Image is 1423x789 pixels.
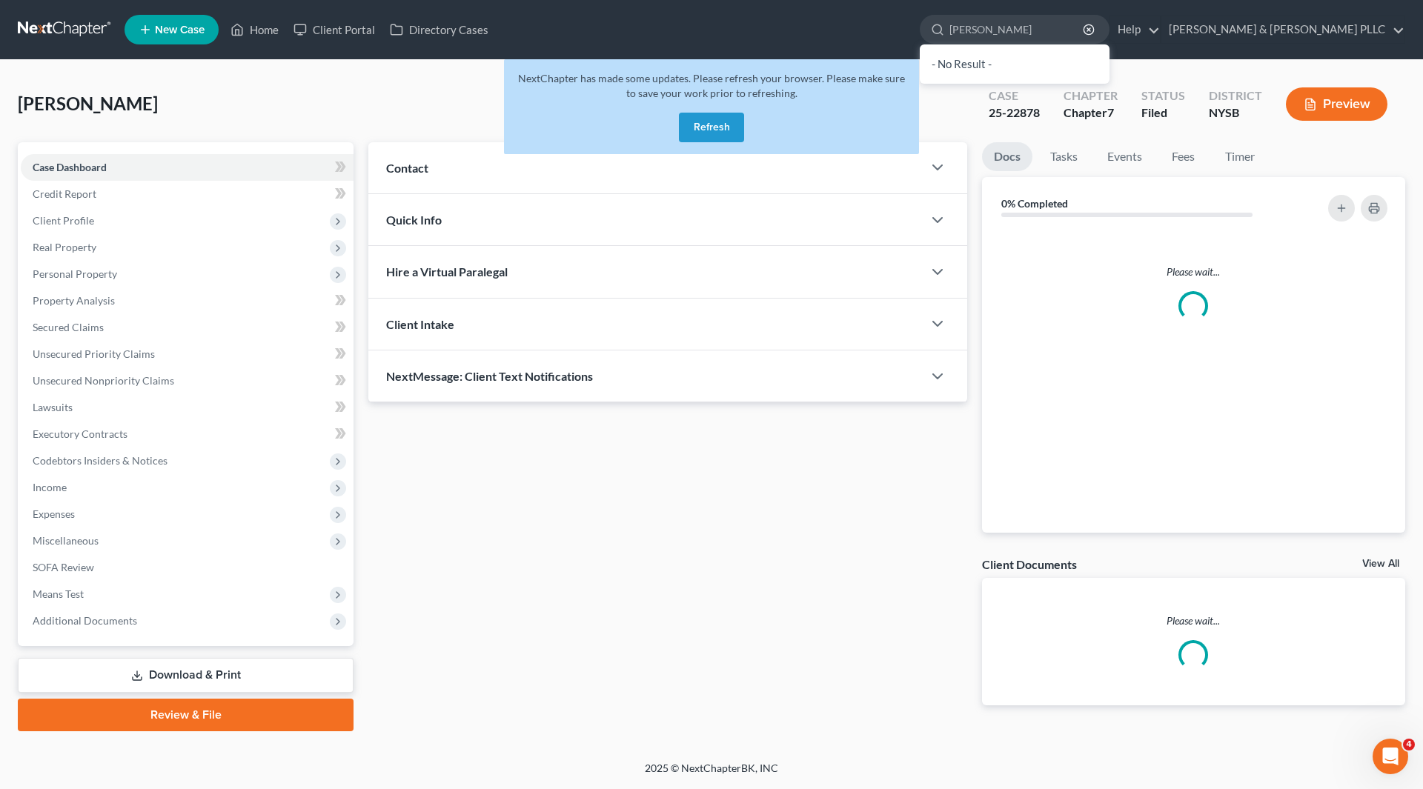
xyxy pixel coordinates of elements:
[33,561,94,573] span: SOFA Review
[1110,16,1160,43] a: Help
[920,44,1109,84] div: - No Result -
[33,241,96,253] span: Real Property
[33,187,96,200] span: Credit Report
[1161,16,1404,43] a: [PERSON_NAME] & [PERSON_NAME] PLLC
[21,314,354,341] a: Secured Claims
[1209,104,1262,121] div: NYSB
[386,264,508,279] span: Hire a Virtual Paralegal
[1403,739,1415,750] span: 4
[679,113,744,142] button: Refresh
[33,454,167,467] span: Codebtors Insiders & Notices
[223,16,286,43] a: Home
[21,421,354,447] a: Executory Contracts
[21,154,354,181] a: Case Dashboard
[1038,142,1089,171] a: Tasks
[1001,197,1068,210] strong: 0% Completed
[33,161,107,173] span: Case Dashboard
[982,142,1032,171] a: Docs
[33,321,104,333] span: Secured Claims
[289,761,1134,788] div: 2025 © NextChapterBK, INC
[155,24,205,36] span: New Case
[386,161,428,175] span: Contact
[382,16,496,43] a: Directory Cases
[21,554,354,581] a: SOFA Review
[1141,104,1185,121] div: Filed
[1362,559,1399,569] a: View All
[1095,142,1154,171] a: Events
[1373,739,1408,774] iframe: Intercom live chat
[989,87,1040,104] div: Case
[21,341,354,367] a: Unsecured Priority Claims
[1286,87,1387,121] button: Preview
[21,367,354,394] a: Unsecured Nonpriority Claims
[1064,104,1118,121] div: Chapter
[1213,142,1267,171] a: Timer
[21,181,354,207] a: Credit Report
[18,658,354,693] a: Download & Print
[949,16,1085,43] input: Search by name...
[33,481,67,493] span: Income
[18,699,354,731] a: Review & File
[21,287,354,314] a: Property Analysis
[33,614,137,627] span: Additional Documents
[386,369,593,383] span: NextMessage: Client Text Notifications
[21,394,354,421] a: Lawsuits
[1141,87,1185,104] div: Status
[982,556,1077,572] div: Client Documents
[286,16,382,43] a: Client Portal
[1064,87,1118,104] div: Chapter
[33,534,99,547] span: Miscellaneous
[518,72,905,99] span: NextChapter has made some updates. Please refresh your browser. Please make sure to save your wor...
[33,587,84,600] span: Means Test
[33,214,94,227] span: Client Profile
[33,294,115,307] span: Property Analysis
[994,264,1393,279] p: Please wait...
[386,317,454,331] span: Client Intake
[982,613,1405,628] p: Please wait...
[33,401,73,413] span: Lawsuits
[33,374,174,387] span: Unsecured Nonpriority Claims
[33,427,127,440] span: Executory Contracts
[989,104,1040,121] div: 25-22878
[1209,87,1262,104] div: District
[18,93,158,114] span: [PERSON_NAME]
[33,347,155,360] span: Unsecured Priority Claims
[1160,142,1207,171] a: Fees
[33,267,117,280] span: Personal Property
[1107,105,1114,119] span: 7
[33,507,75,520] span: Expenses
[386,213,442,227] span: Quick Info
